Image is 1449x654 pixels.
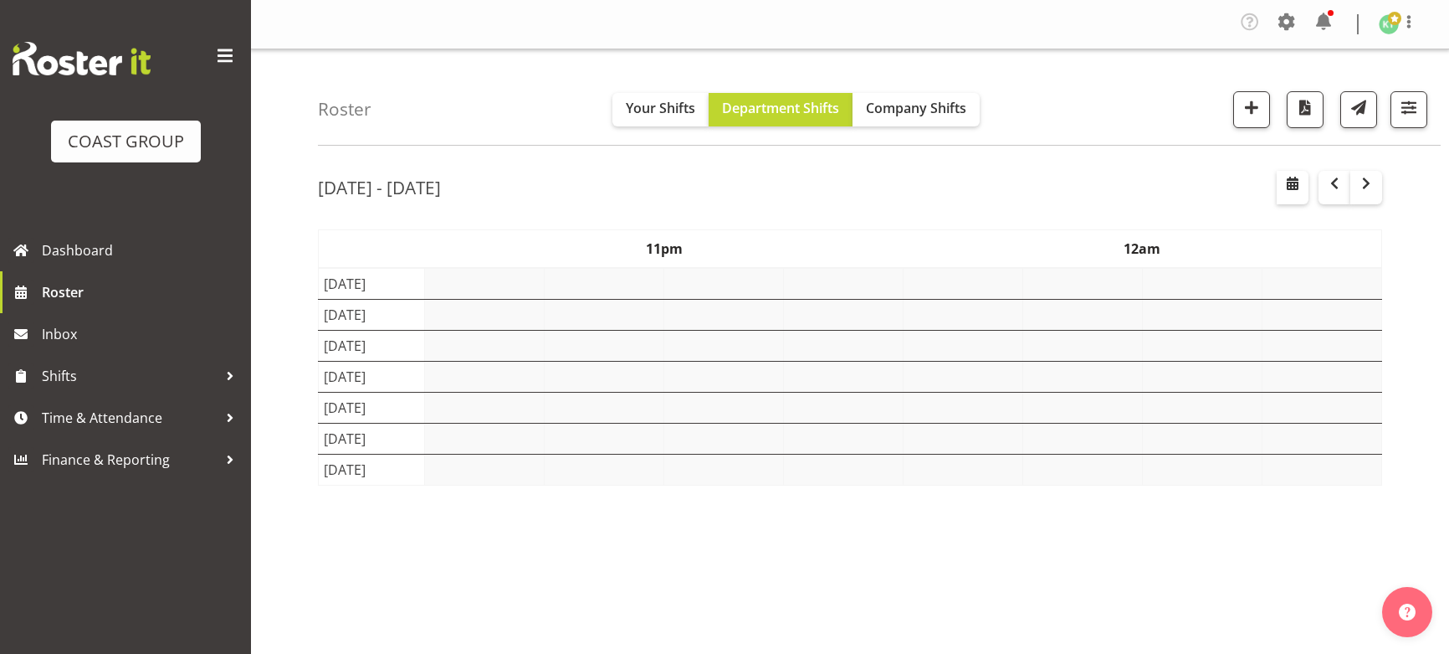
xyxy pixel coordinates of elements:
[318,177,441,198] h2: [DATE] - [DATE]
[853,93,980,126] button: Company Shifts
[612,93,709,126] button: Your Shifts
[1340,91,1377,128] button: Send a list of all shifts for the selected filtered period to all rostered employees.
[1399,604,1416,621] img: help-xxl-2.png
[319,455,425,486] td: [DATE]
[722,99,839,117] span: Department Shifts
[42,280,243,305] span: Roster
[425,230,904,269] th: 11pm
[42,363,218,389] span: Shifts
[318,100,371,119] h4: Roster
[42,238,243,263] span: Dashboard
[319,300,425,331] td: [DATE]
[13,42,151,75] img: Rosterit website logo
[319,362,425,393] td: [DATE]
[319,331,425,362] td: [DATE]
[904,230,1382,269] th: 12am
[68,129,184,154] div: COAST GROUP
[319,393,425,424] td: [DATE]
[319,424,425,455] td: [DATE]
[866,99,966,117] span: Company Shifts
[1379,14,1399,34] img: kade-tiatia1141.jpg
[319,268,425,300] td: [DATE]
[42,405,218,430] span: Time & Attendance
[626,99,695,117] span: Your Shifts
[1233,91,1270,128] button: Add a new shift
[42,322,243,347] span: Inbox
[1277,171,1308,204] button: Select a specific date within the roster.
[709,93,853,126] button: Department Shifts
[42,447,218,472] span: Finance & Reporting
[1287,91,1324,128] button: Download a PDF of the roster according to the set date range.
[1390,91,1427,128] button: Filter Shifts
